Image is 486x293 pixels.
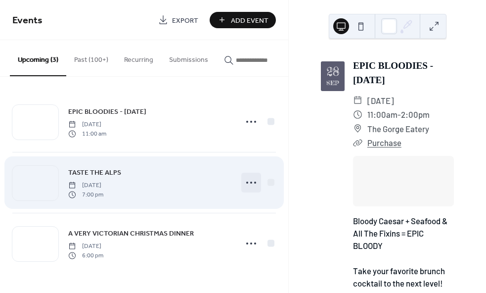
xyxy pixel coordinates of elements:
[10,40,66,76] button: Upcoming (3)
[326,80,339,86] div: Sep
[353,107,362,122] div: ​
[68,242,103,251] span: [DATE]
[68,106,146,117] a: EPIC BLOODIES - [DATE]
[327,66,339,78] div: 28
[68,181,103,190] span: [DATE]
[353,60,433,85] a: EPIC BLOODIES - [DATE]
[68,228,194,239] a: A VERY VICTORIAN CHRISTMAS DINNER
[68,120,106,129] span: [DATE]
[353,122,362,136] div: ​
[68,251,103,260] span: 6:00 pm
[68,167,121,178] a: TASTE THE ALPS
[151,12,206,28] a: Export
[231,15,268,26] span: Add Event
[367,122,429,136] span: The Gorge Eatery
[161,40,216,75] button: Submissions
[68,129,106,138] span: 11:00 am
[353,94,362,108] div: ​
[353,136,362,150] div: ​
[68,229,194,239] span: A VERY VICTORIAN CHRISTMAS DINNER
[68,107,146,117] span: EPIC BLOODIES - [DATE]
[68,190,103,199] span: 7:00 pm
[116,40,161,75] button: Recurring
[398,107,401,122] span: -
[172,15,198,26] span: Export
[401,107,430,122] span: 2:00pm
[367,107,398,122] span: 11:00am
[367,94,394,108] span: [DATE]
[367,138,401,147] a: Purchase
[210,12,276,28] button: Add Event
[68,168,121,178] span: TASTE THE ALPS
[12,11,43,30] span: Events
[66,40,116,75] button: Past (100+)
